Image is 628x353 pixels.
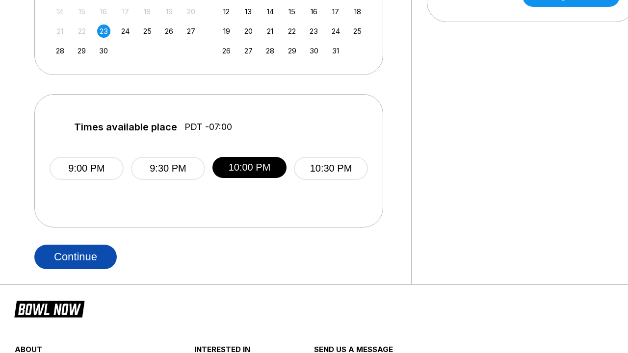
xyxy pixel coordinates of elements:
[329,5,342,18] div: Choose Friday, October 17th, 2025
[53,25,67,38] div: Not available Sunday, September 21st, 2025
[75,25,88,38] div: Not available Monday, September 22nd, 2025
[141,25,154,38] div: Choose Thursday, September 25th, 2025
[184,5,198,18] div: Not available Saturday, September 20th, 2025
[162,5,176,18] div: Not available Friday, September 19th, 2025
[184,122,232,132] span: PDT -07:00
[263,25,277,38] div: Choose Tuesday, October 21st, 2025
[141,5,154,18] div: Not available Thursday, September 18th, 2025
[307,5,320,18] div: Choose Thursday, October 16th, 2025
[220,25,233,38] div: Choose Sunday, October 19th, 2025
[286,25,299,38] div: Choose Wednesday, October 22nd, 2025
[75,44,88,57] div: Choose Monday, September 29th, 2025
[286,5,299,18] div: Choose Wednesday, October 15th, 2025
[97,5,110,18] div: Not available Tuesday, September 16th, 2025
[119,25,132,38] div: Choose Wednesday, September 24th, 2025
[242,25,255,38] div: Choose Monday, October 20th, 2025
[242,44,255,57] div: Choose Monday, October 27th, 2025
[329,44,342,57] div: Choose Friday, October 31st, 2025
[119,5,132,18] div: Not available Wednesday, September 17th, 2025
[162,25,176,38] div: Choose Friday, September 26th, 2025
[351,25,364,38] div: Choose Saturday, October 25th, 2025
[97,44,110,57] div: Choose Tuesday, September 30th, 2025
[351,5,364,18] div: Choose Saturday, October 18th, 2025
[307,44,320,57] div: Choose Thursday, October 30th, 2025
[294,157,368,180] button: 10:30 PM
[74,122,177,132] span: Times available place
[97,25,110,38] div: Choose Tuesday, September 23rd, 2025
[329,25,342,38] div: Choose Friday, October 24th, 2025
[75,5,88,18] div: Not available Monday, September 15th, 2025
[50,157,124,180] button: 9:00 PM
[307,25,320,38] div: Choose Thursday, October 23rd, 2025
[34,245,117,269] button: Continue
[53,5,67,18] div: Not available Sunday, September 14th, 2025
[220,44,233,57] div: Choose Sunday, October 26th, 2025
[212,157,287,178] button: 10:00 PM
[220,5,233,18] div: Choose Sunday, October 12th, 2025
[286,44,299,57] div: Choose Wednesday, October 29th, 2025
[184,25,198,38] div: Choose Saturday, September 27th, 2025
[131,157,205,180] button: 9:30 PM
[263,44,277,57] div: Choose Tuesday, October 28th, 2025
[242,5,255,18] div: Choose Monday, October 13th, 2025
[53,44,67,57] div: Choose Sunday, September 28th, 2025
[263,5,277,18] div: Choose Tuesday, October 14th, 2025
